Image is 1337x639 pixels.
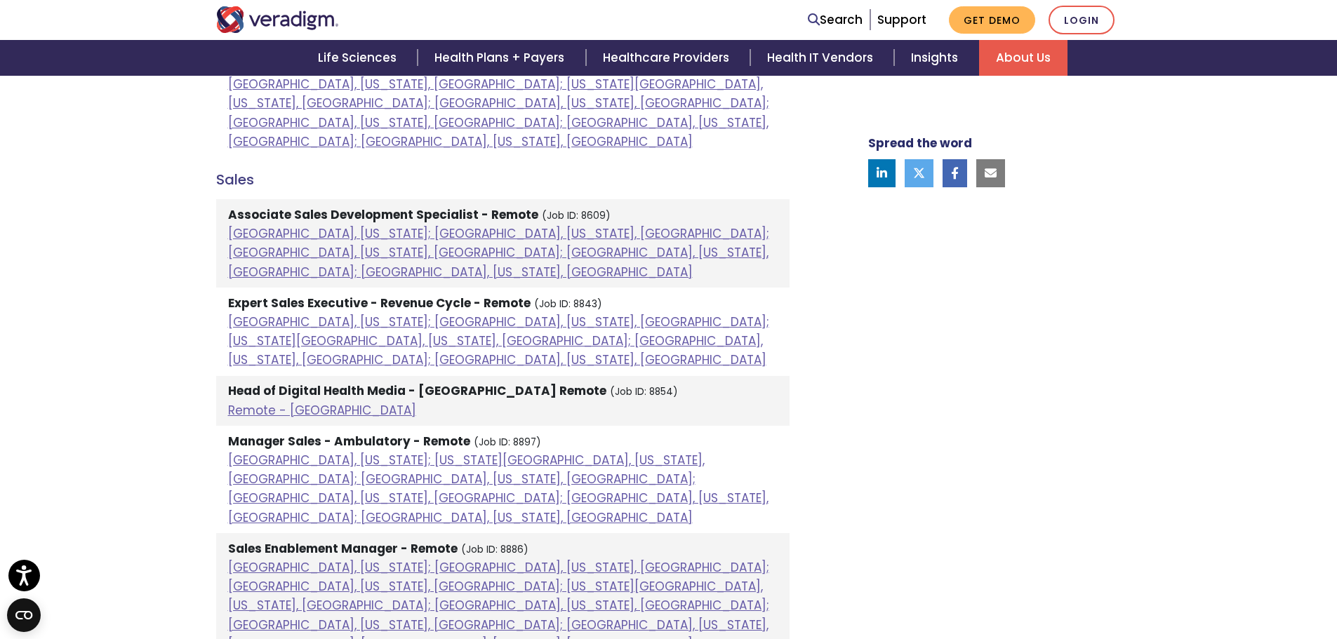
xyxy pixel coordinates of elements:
[418,40,585,76] a: Health Plans + Payers
[228,433,470,450] strong: Manager Sales - Ambulatory - Remote
[228,382,606,399] strong: Head of Digital Health Media - [GEOGRAPHIC_DATA] Remote
[7,598,41,632] button: Open CMP widget
[216,6,339,33] img: Veradigm logo
[228,452,769,526] a: [GEOGRAPHIC_DATA], [US_STATE]; [US_STATE][GEOGRAPHIC_DATA], [US_STATE], [GEOGRAPHIC_DATA]; [GEOGR...
[750,40,894,76] a: Health IT Vendors
[228,540,458,557] strong: Sales Enablement Manager - Remote
[461,543,528,556] small: (Job ID: 8886)
[610,385,678,398] small: (Job ID: 8854)
[228,314,769,368] a: [GEOGRAPHIC_DATA], [US_STATE]; [GEOGRAPHIC_DATA], [US_STATE], [GEOGRAPHIC_DATA]; [US_STATE][GEOGR...
[894,40,979,76] a: Insights
[877,11,926,28] a: Support
[228,57,769,150] a: [GEOGRAPHIC_DATA], [US_STATE]; [GEOGRAPHIC_DATA], [US_STATE], [GEOGRAPHIC_DATA]; [GEOGRAPHIC_DATA...
[474,436,541,449] small: (Job ID: 8897)
[868,135,972,152] strong: Spread the word
[534,297,602,311] small: (Job ID: 8843)
[216,171,790,188] h4: Sales
[586,40,750,76] a: Healthcare Providers
[949,6,1035,34] a: Get Demo
[228,225,769,280] a: [GEOGRAPHIC_DATA], [US_STATE]; [GEOGRAPHIC_DATA], [US_STATE], [GEOGRAPHIC_DATA]; [GEOGRAPHIC_DATA...
[808,11,863,29] a: Search
[542,209,611,222] small: (Job ID: 8609)
[228,402,416,419] a: Remote - [GEOGRAPHIC_DATA]
[228,206,538,223] strong: Associate Sales Development Specialist - Remote
[979,40,1067,76] a: About Us
[301,40,418,76] a: Life Sciences
[228,295,531,311] strong: Expert Sales Executive - Revenue Cycle - Remote
[1049,6,1115,34] a: Login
